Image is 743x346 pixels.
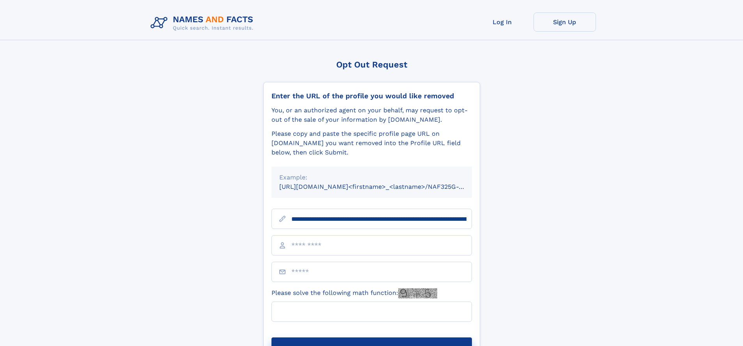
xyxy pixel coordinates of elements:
[279,173,464,182] div: Example:
[534,12,596,32] a: Sign Up
[147,12,260,34] img: Logo Names and Facts
[471,12,534,32] a: Log In
[271,106,472,124] div: You, or an authorized agent on your behalf, may request to opt-out of the sale of your informatio...
[263,60,480,69] div: Opt Out Request
[271,129,472,157] div: Please copy and paste the specific profile page URL on [DOMAIN_NAME] you want removed into the Pr...
[271,92,472,100] div: Enter the URL of the profile you would like removed
[279,183,487,190] small: [URL][DOMAIN_NAME]<firstname>_<lastname>/NAF325G-xxxxxxxx
[271,288,437,298] label: Please solve the following math function:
